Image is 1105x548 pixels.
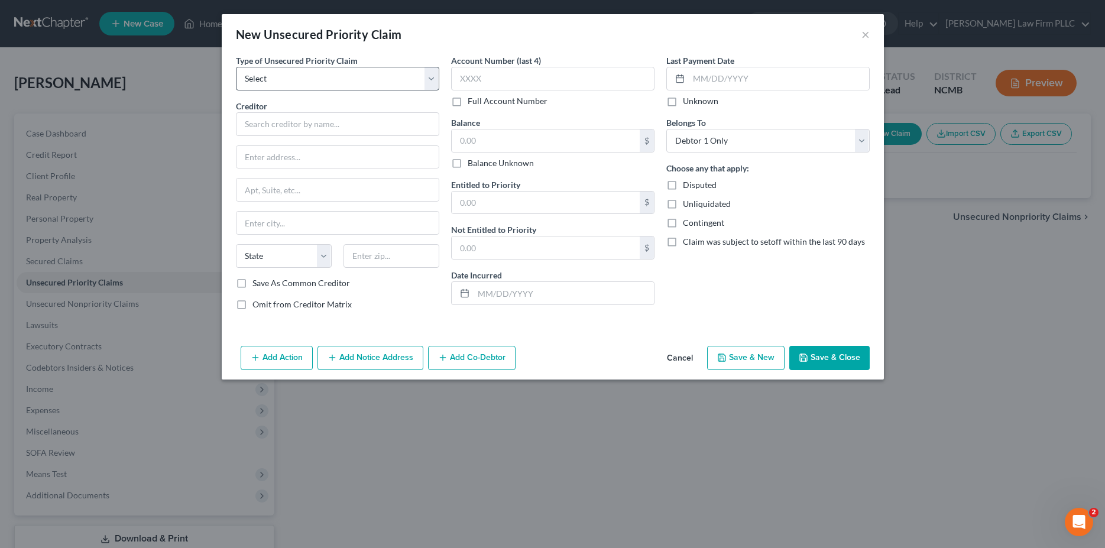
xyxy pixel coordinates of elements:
[451,116,480,129] label: Balance
[236,56,358,66] span: Type of Unsecured Priority Claim
[683,199,731,209] span: Unliquidated
[451,223,536,236] label: Not Entitled to Priority
[1089,508,1098,517] span: 2
[861,27,870,41] button: ×
[666,118,706,128] span: Belongs To
[317,346,423,371] button: Add Notice Address
[428,346,516,371] button: Add Co-Debtor
[452,236,640,259] input: 0.00
[640,236,654,259] div: $
[666,54,734,67] label: Last Payment Date
[451,179,520,191] label: Entitled to Priority
[451,67,654,90] input: XXXX
[689,67,869,90] input: MM/DD/YYYY
[683,218,724,228] span: Contingent
[344,244,439,268] input: Enter zip...
[452,192,640,214] input: 0.00
[683,236,865,247] span: Claim was subject to setoff within the last 90 days
[236,112,439,136] input: Search creditor by name...
[683,95,718,107] label: Unknown
[683,180,717,190] span: Disputed
[789,346,870,371] button: Save & Close
[236,212,439,234] input: Enter city...
[236,26,402,43] div: New Unsecured Priority Claim
[236,146,439,168] input: Enter address...
[474,282,654,304] input: MM/DD/YYYY
[640,129,654,152] div: $
[252,299,352,309] span: Omit from Creditor Matrix
[452,129,640,152] input: 0.00
[707,346,785,371] button: Save & New
[640,192,654,214] div: $
[468,95,547,107] label: Full Account Number
[1065,508,1093,536] iframe: Intercom live chat
[451,269,502,281] label: Date Incurred
[657,347,702,371] button: Cancel
[241,346,313,371] button: Add Action
[666,162,749,174] label: Choose any that apply:
[468,157,534,169] label: Balance Unknown
[236,101,267,111] span: Creditor
[451,54,541,67] label: Account Number (last 4)
[252,277,350,289] label: Save As Common Creditor
[236,179,439,201] input: Apt, Suite, etc...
